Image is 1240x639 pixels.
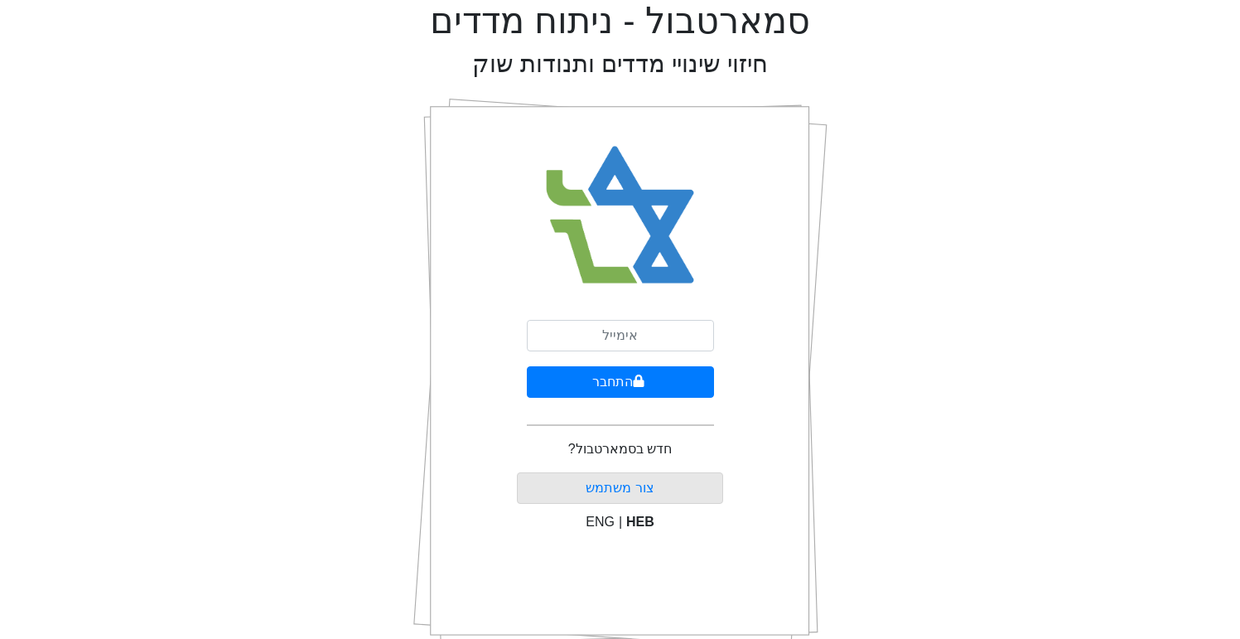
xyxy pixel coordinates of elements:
[626,515,654,529] span: HEB
[619,515,622,529] span: |
[527,366,714,398] button: התחבר
[586,481,654,495] a: צור משתמש
[586,515,615,529] span: ENG
[472,50,768,79] h2: חיזוי שינויי מדדים ותנודות שוק
[517,472,723,504] button: צור משתמש
[530,124,710,307] img: Smart Bull
[527,320,714,351] input: אימייל
[568,439,672,459] p: חדש בסמארטבול?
